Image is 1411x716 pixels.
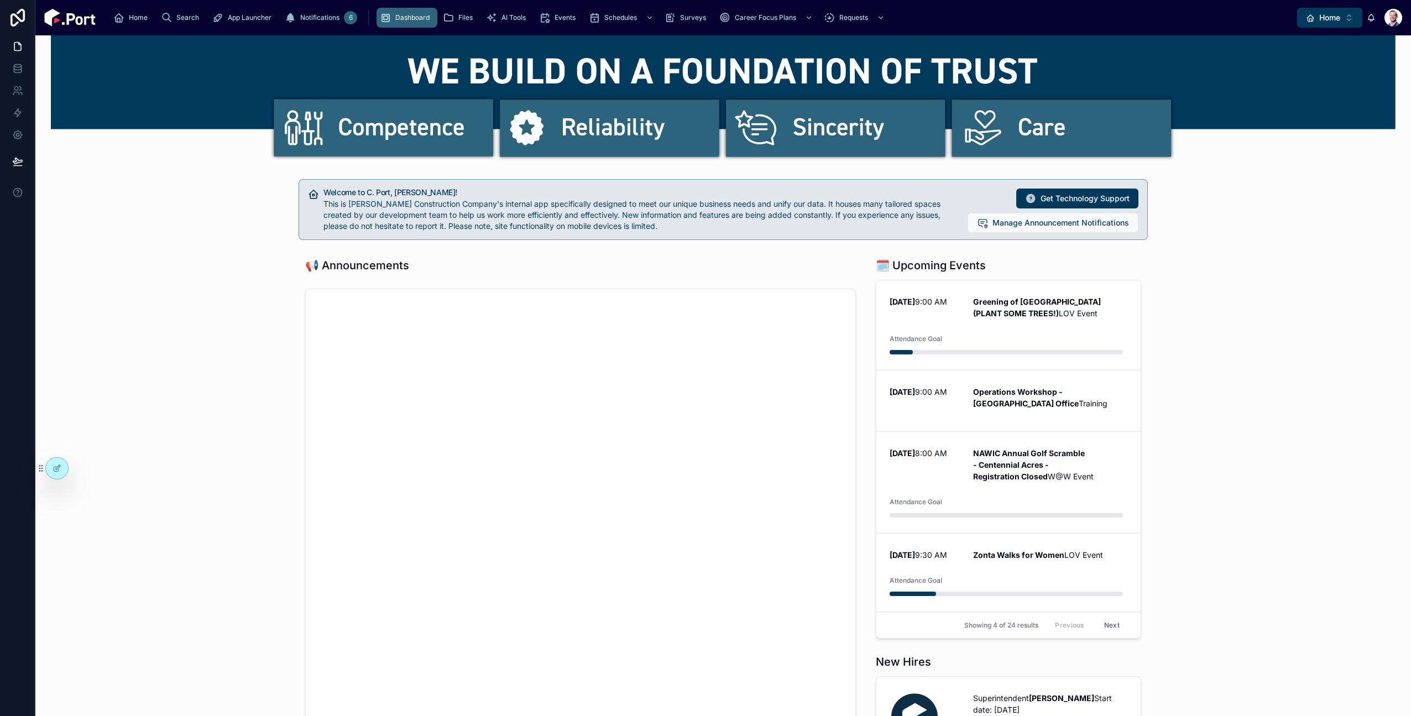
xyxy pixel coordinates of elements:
p: 9:00 AM [890,386,960,398]
span: Files [458,13,473,22]
button: Next [1096,616,1127,634]
h5: Welcome to C. Port, Matt! [323,189,959,196]
button: Select Button [1297,8,1362,28]
strong: [DATE] [890,387,915,396]
strong: NAWIC Annual Golf Scramble - Centennial Acres - Registration Closed [973,448,1086,481]
a: Notifications6 [281,8,360,28]
a: Dashboard [377,8,437,28]
p: 9:30 AM [890,549,960,561]
span: This is [PERSON_NAME] Construction Company's internal app specifically designed to meet our uniqu... [323,199,940,231]
div: This is Clark Construction Company's internal app specifically designed to meet our unique busine... [323,198,959,232]
span: Showing 4 of 24 results [964,621,1038,630]
span: Attendance Goal [890,576,1127,585]
p: LOV Event [973,296,1127,319]
a: Requests [821,8,890,28]
strong: Zonta Walks for Women [973,550,1064,560]
span: Surveys [680,13,706,22]
a: Career Focus Plans [716,8,818,28]
strong: [DATE] [890,550,915,560]
a: Surveys [661,8,714,28]
span: Home [1319,12,1340,23]
strong: [DATE] [890,297,915,306]
strong: Greening of [GEOGRAPHIC_DATA] (PLANT SOME TREES!) [973,297,1102,318]
a: [DATE]8:00 AMNAWIC Annual Golf Scramble - Centennial Acres - Registration ClosedW@W EventAttendan... [876,431,1141,533]
p: LOV Event [973,549,1127,561]
span: Home [129,13,148,22]
a: [DATE]9:00 AMGreening of [GEOGRAPHIC_DATA] (PLANT SOME TREES!)LOV EventAttendance Goal [876,280,1141,370]
a: AI Tools [483,8,534,28]
strong: [PERSON_NAME] [1029,693,1094,703]
h1: New Hires [876,654,931,670]
p: 8:00 AM [890,447,960,459]
a: Events [536,8,583,28]
img: 22972-cportbannew_topban3-02.png [51,30,1396,161]
span: Search [176,13,199,22]
h1: 🗓️ Upcoming Events [876,258,986,273]
p: 9:00 AM [890,296,960,307]
span: AI Tools [501,13,526,22]
span: Requests [839,13,868,22]
p: W@W Event [973,447,1127,482]
span: Manage Announcement Notifications [992,217,1129,228]
p: Superintendent Start date: [DATE] [973,692,1127,715]
a: Home [110,8,155,28]
img: App logo [44,9,96,27]
span: Career Focus Plans [735,13,796,22]
h1: 📢 Announcements [305,258,409,273]
div: scrollable content [104,6,1297,30]
span: Get Technology Support [1041,193,1130,204]
a: [DATE]9:30 AMZonta Walks for WomenLOV EventAttendance Goal [876,533,1141,612]
a: Search [158,8,207,28]
a: [DATE]9:00 AMOperations Workshop - [GEOGRAPHIC_DATA] OfficeTraining [876,370,1141,431]
p: Training [973,386,1127,409]
strong: [DATE] [890,448,915,458]
span: Dashboard [395,13,430,22]
span: Attendance Goal [890,498,1127,506]
span: Events [555,13,576,22]
a: App Launcher [209,8,279,28]
button: Manage Announcement Notifications [968,213,1138,233]
strong: Operations Workshop - [GEOGRAPHIC_DATA] Office [973,387,1079,408]
span: App Launcher [228,13,271,22]
a: Files [440,8,480,28]
span: Attendance Goal [890,335,1127,343]
span: Notifications [300,13,339,22]
button: Get Technology Support [1016,189,1138,208]
div: 6 [344,11,357,24]
a: Schedules [586,8,659,28]
span: Schedules [604,13,637,22]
